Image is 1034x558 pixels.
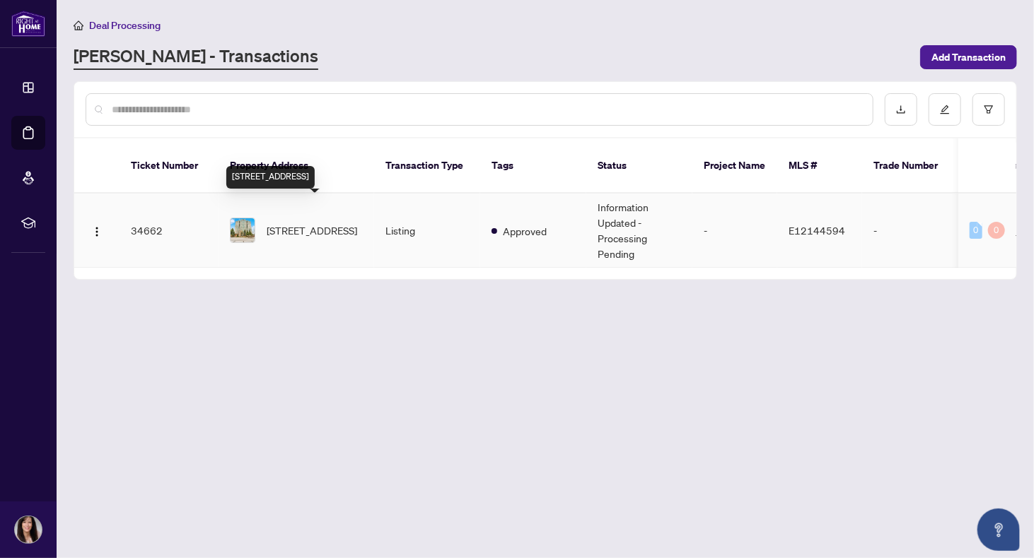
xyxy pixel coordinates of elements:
span: download [896,105,906,114]
th: Project Name [692,138,777,194]
span: [STREET_ADDRESS] [267,222,357,238]
button: Logo [86,219,108,242]
td: - [692,194,777,268]
button: filter [972,93,1005,126]
button: download [885,93,917,126]
th: Tags [480,138,586,194]
span: E12144594 [789,224,845,237]
div: [STREET_ADDRESS] [226,166,315,189]
th: MLS # [777,138,862,194]
img: Logo [91,226,103,237]
th: Property Address [219,138,374,194]
td: 34662 [120,194,219,268]
span: home [74,20,83,30]
td: Information Updated - Processing Pending [586,194,692,268]
div: 0 [988,222,1005,239]
img: logo [11,11,45,37]
span: Approved [503,223,547,239]
button: Add Transaction [920,45,1017,69]
th: Transaction Type [374,138,480,194]
th: Ticket Number [120,138,219,194]
td: - [862,194,961,268]
img: thumbnail-img [231,218,255,242]
button: Open asap [977,509,1020,551]
a: [PERSON_NAME] - Transactions [74,44,318,70]
th: Status [586,138,692,194]
td: Listing [374,194,480,268]
th: Trade Number [862,138,961,194]
span: edit [940,105,950,114]
button: edit [929,93,961,126]
span: filter [984,105,994,114]
img: Profile Icon [15,516,42,543]
span: Deal Processing [89,19,161,32]
div: 0 [970,222,982,239]
span: Add Transaction [931,46,1006,69]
